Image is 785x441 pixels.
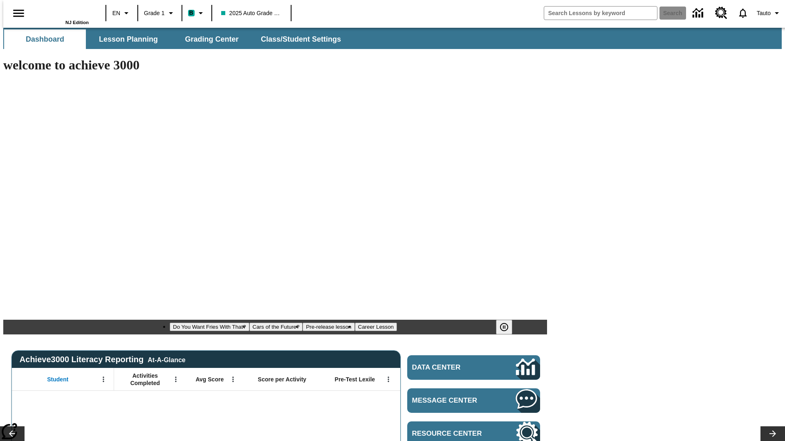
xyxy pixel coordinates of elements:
[303,323,354,331] button: Slide 3 Pre-release lesson
[36,3,89,25] div: Home
[7,1,31,25] button: Open side menu
[754,6,785,20] button: Profile/Settings
[170,373,182,385] button: Open Menu
[249,323,303,331] button: Slide 2 Cars of the Future?
[496,320,512,334] button: Pause
[227,373,239,385] button: Open Menu
[355,323,397,331] button: Slide 4 Career Lesson
[26,35,64,44] span: Dashboard
[171,29,253,49] button: Grading Center
[710,2,732,24] a: Resource Center, Will open in new tab
[496,320,520,334] div: Pause
[87,29,169,49] button: Lesson Planning
[148,355,185,364] div: At-A-Glance
[185,35,238,44] span: Grading Center
[20,355,186,364] span: Achieve3000 Literacy Reporting
[412,430,491,438] span: Resource Center
[99,35,158,44] span: Lesson Planning
[221,9,282,18] span: 2025 Auto Grade 1 A
[382,373,395,385] button: Open Menu
[4,29,86,49] button: Dashboard
[732,2,754,24] a: Notifications
[261,35,341,44] span: Class/Student Settings
[254,29,348,49] button: Class/Student Settings
[3,29,348,49] div: SubNavbar
[407,388,540,413] a: Message Center
[195,376,224,383] span: Avg Score
[335,376,375,383] span: Pre-Test Lexile
[544,7,657,20] input: search field
[65,20,89,25] span: NJ Edition
[112,9,120,18] span: EN
[47,376,68,383] span: Student
[185,6,209,20] button: Boost Class color is teal. Change class color
[141,6,179,20] button: Grade: Grade 1, Select a grade
[118,372,172,387] span: Activities Completed
[412,363,489,372] span: Data Center
[407,355,540,380] a: Data Center
[144,9,165,18] span: Grade 1
[170,323,249,331] button: Slide 1 Do You Want Fries With That?
[258,376,307,383] span: Score per Activity
[412,396,491,405] span: Message Center
[688,2,710,24] a: Data Center
[3,58,547,73] h1: welcome to achieve 3000
[109,6,135,20] button: Language: EN, Select a language
[189,8,193,18] span: B
[36,4,89,20] a: Home
[3,28,782,49] div: SubNavbar
[757,9,771,18] span: Tauto
[97,373,110,385] button: Open Menu
[760,426,785,441] button: Lesson carousel, Next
